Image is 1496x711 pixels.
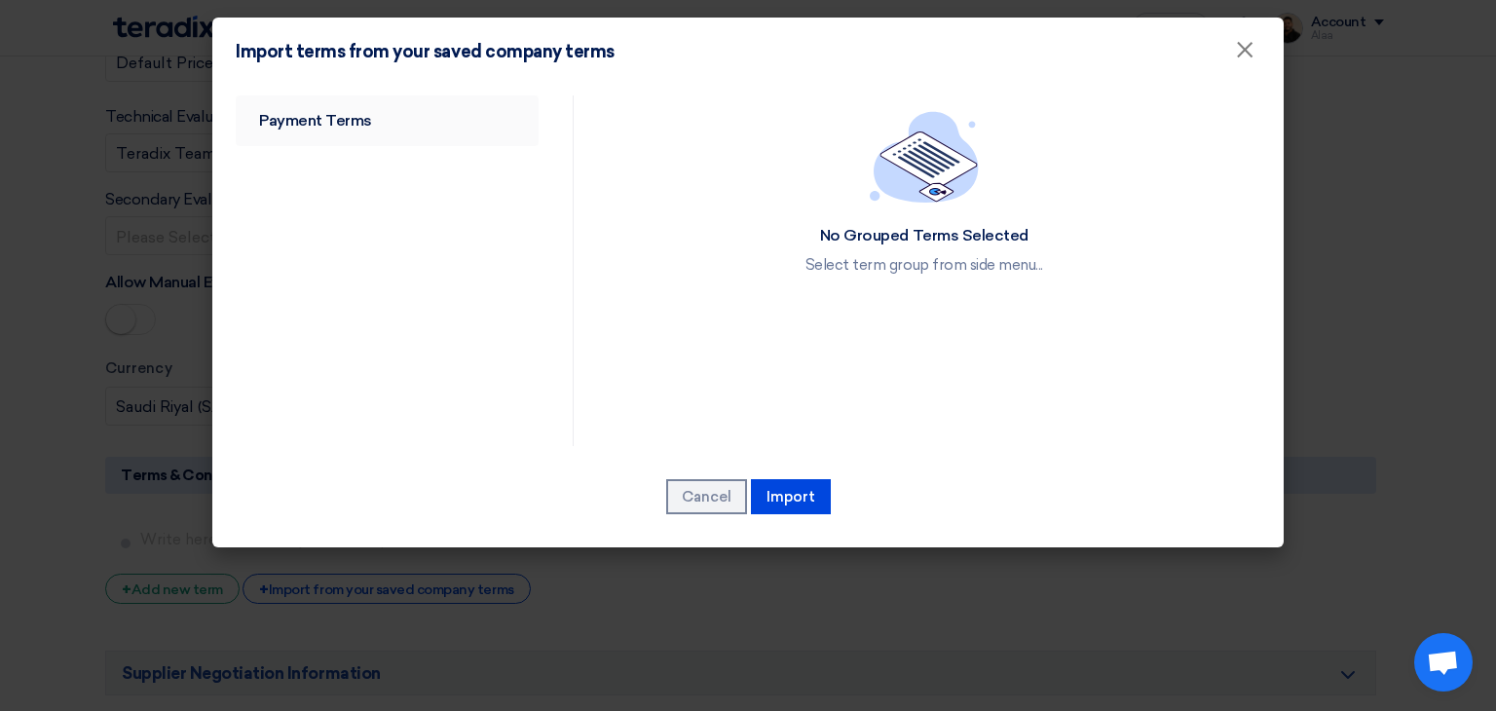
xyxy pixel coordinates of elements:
a: Payment Terms [236,95,539,146]
div: Select term group from side menu... [805,256,1043,274]
div: Open chat [1414,633,1473,692]
h4: Import terms from your saved company terms [236,41,615,62]
button: Import [751,479,831,514]
button: Close [1219,31,1270,70]
button: Cancel [666,479,747,514]
img: empty_state_list.svg [870,111,979,203]
span: × [1235,35,1254,74]
div: No Grouped Terms Selected [805,226,1043,246]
